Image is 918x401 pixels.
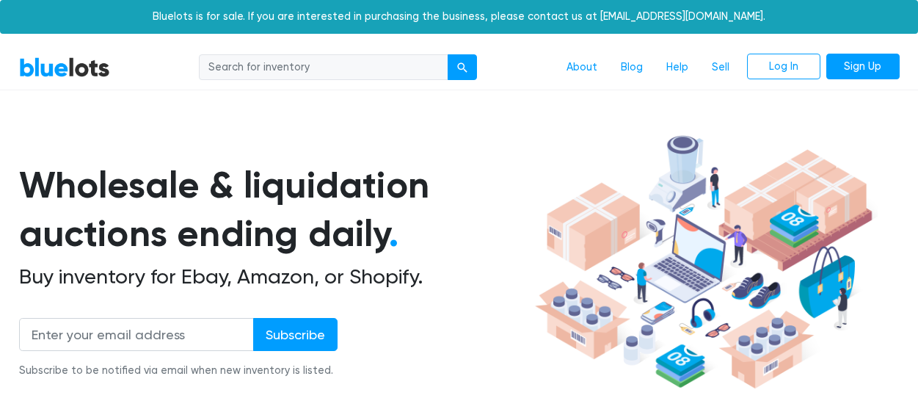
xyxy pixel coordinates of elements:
a: About [555,54,609,82]
input: Search for inventory [199,54,448,81]
input: Enter your email address [19,318,254,351]
input: Subscribe [253,318,338,351]
h1: Wholesale & liquidation auctions ending daily [19,161,530,259]
a: Blog [609,54,655,82]
a: Help [655,54,700,82]
h2: Buy inventory for Ebay, Amazon, or Shopify. [19,264,530,289]
a: Log In [747,54,820,80]
a: Sell [700,54,741,82]
div: Subscribe to be notified via email when new inventory is listed. [19,363,338,379]
a: BlueLots [19,57,110,78]
a: Sign Up [826,54,900,80]
span: . [389,212,398,256]
img: hero-ee84e7d0318cb26816c560f6b4441b76977f77a177738b4e94f68c95b2b83dbb.png [530,129,878,396]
